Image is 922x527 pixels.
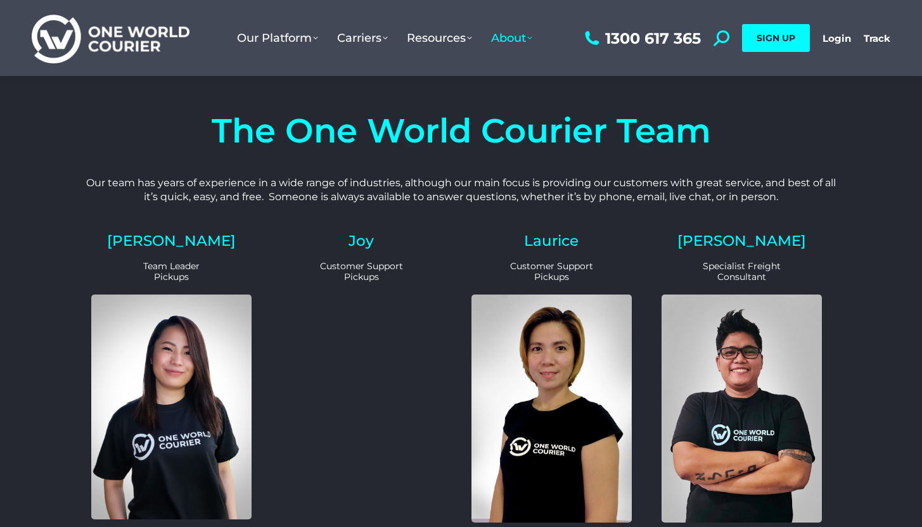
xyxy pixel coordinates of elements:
span: About [491,31,532,45]
p: Customer Support Pickups [471,261,632,283]
a: SIGN UP [742,24,810,52]
h2: [PERSON_NAME] [91,234,252,248]
a: Login [823,32,851,44]
span: Resources [407,31,472,45]
a: About [482,18,542,58]
p: Specialist Freight Consultant [662,261,822,283]
img: One World Courier [32,13,189,64]
p: Team Leader Pickups [91,261,252,283]
a: 1300 617 365 [582,30,701,46]
span: Our Platform [237,31,318,45]
h4: The One World Courier Team [81,114,842,148]
a: Track [864,32,890,44]
span: Carriers [337,31,388,45]
a: Our Platform [227,18,328,58]
h2: Joy [281,234,442,248]
p: Customer Support Pickups [281,261,442,283]
h2: Laurice [471,234,632,248]
p: Our team has years of experience in a wide range of industries, although our main focus is provid... [81,176,842,205]
span: SIGN UP [757,32,795,44]
a: Resources [397,18,482,58]
img: Eric Customer Support and Sales [662,295,822,523]
a: Carriers [328,18,397,58]
a: [PERSON_NAME] [677,232,806,250]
